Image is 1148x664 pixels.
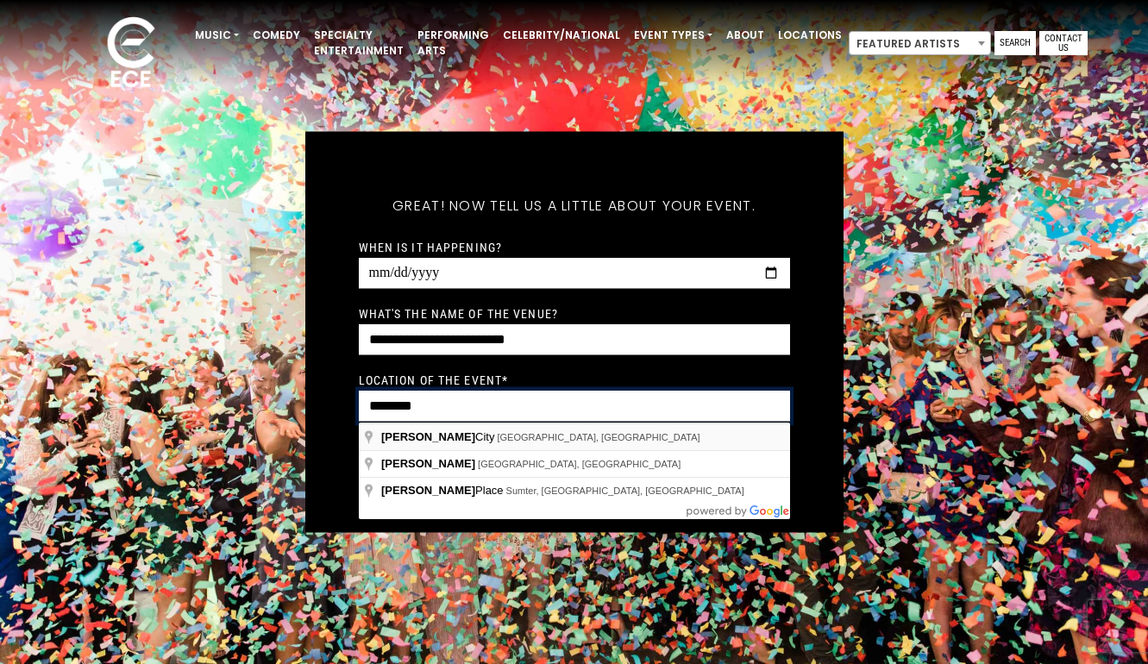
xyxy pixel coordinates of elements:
label: Location of the event [359,373,509,388]
label: What's the name of the venue? [359,306,558,322]
span: Featured Artists [849,31,991,55]
span: [GEOGRAPHIC_DATA], [GEOGRAPHIC_DATA] [497,432,699,442]
a: Search [994,31,1036,55]
span: Place [381,484,506,497]
a: Locations [771,21,849,50]
a: Comedy [246,21,307,50]
a: Music [188,21,246,50]
label: When is it happening? [359,240,503,255]
img: ece_new_logo_whitev2-1.png [88,12,174,96]
a: Performing Arts [411,21,496,66]
h5: Great! Now tell us a little about your event. [359,175,790,237]
span: Featured Artists [850,32,990,56]
a: Event Types [627,21,719,50]
a: Contact Us [1039,31,1088,55]
span: [GEOGRAPHIC_DATA], [GEOGRAPHIC_DATA] [478,459,681,469]
span: [PERSON_NAME] [381,484,475,497]
span: City [381,430,497,443]
a: Celebrity/National [496,21,627,50]
a: About [719,21,771,50]
a: Specialty Entertainment [307,21,411,66]
span: Sumter, [GEOGRAPHIC_DATA], [GEOGRAPHIC_DATA] [506,485,744,496]
span: [PERSON_NAME] [381,430,475,443]
span: [PERSON_NAME] [381,457,475,470]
